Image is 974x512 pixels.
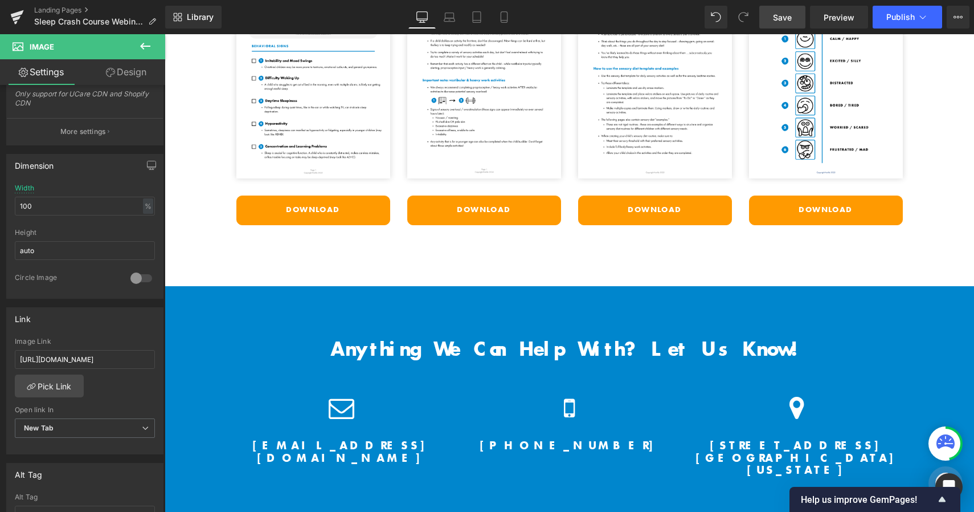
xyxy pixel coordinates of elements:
a: Download [414,161,567,191]
div: Dimension [15,155,54,170]
span: Publish [886,13,915,22]
span: Image [30,42,54,51]
span: Save [773,11,792,23]
a: Download [72,161,226,191]
span: Download [634,170,687,180]
a: Pick Link [15,375,84,397]
div: Only support for UCare CDN and Shopify CDN [15,90,155,115]
div: % [143,198,153,214]
div: Image Link [15,338,155,346]
a: Download [584,161,738,191]
div: Circle Image [15,273,119,285]
button: Undo [705,6,727,29]
a: Laptop [436,6,463,29]
button: More settings [7,118,163,145]
span: Download [463,170,517,180]
b: New Tab [24,424,54,432]
span: Help us improve GemPages! [801,494,935,505]
span: Sleep Crash Course Webinar - Replay [34,17,144,26]
a: Preview [810,6,868,29]
div: Messenger Dummy Widget [764,432,798,466]
div: Height [15,229,155,237]
b: [STREET_ADDRESS] [545,404,719,418]
input: auto [15,197,155,216]
a: Desktop [408,6,436,29]
b: Anything We Can Help With? Let Us Know! [166,302,644,328]
button: More [947,6,969,29]
button: Show survey - Help us improve GemPages! [801,493,949,506]
span: Download [121,170,175,180]
div: Alt Tag [15,464,42,480]
button: Redo [732,6,755,29]
a: Tablet [463,6,490,29]
div: Open Intercom Messenger [935,473,963,501]
b: [PHONE_NUMBER] [315,404,494,418]
a: Design [85,59,167,85]
a: Landing Pages [34,6,165,15]
span: Download [292,170,346,180]
div: Width [15,184,34,192]
input: auto [15,241,155,260]
p: More settings [60,127,106,137]
a: Download [243,161,396,191]
div: Open link In [15,406,155,414]
a: New Library [165,6,222,29]
div: Alt Tag [15,493,155,501]
a: Mobile [490,6,518,29]
div: Link [15,308,31,324]
button: Publish [873,6,942,29]
b: [GEOGRAPHIC_DATA][US_STATE] [531,416,734,443]
input: https://your-shop.myshopify.com [15,350,155,369]
b: [EMAIL_ADDRESS][DOMAIN_NAME] [88,404,265,430]
span: Preview [824,11,854,23]
span: Library [187,12,214,22]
